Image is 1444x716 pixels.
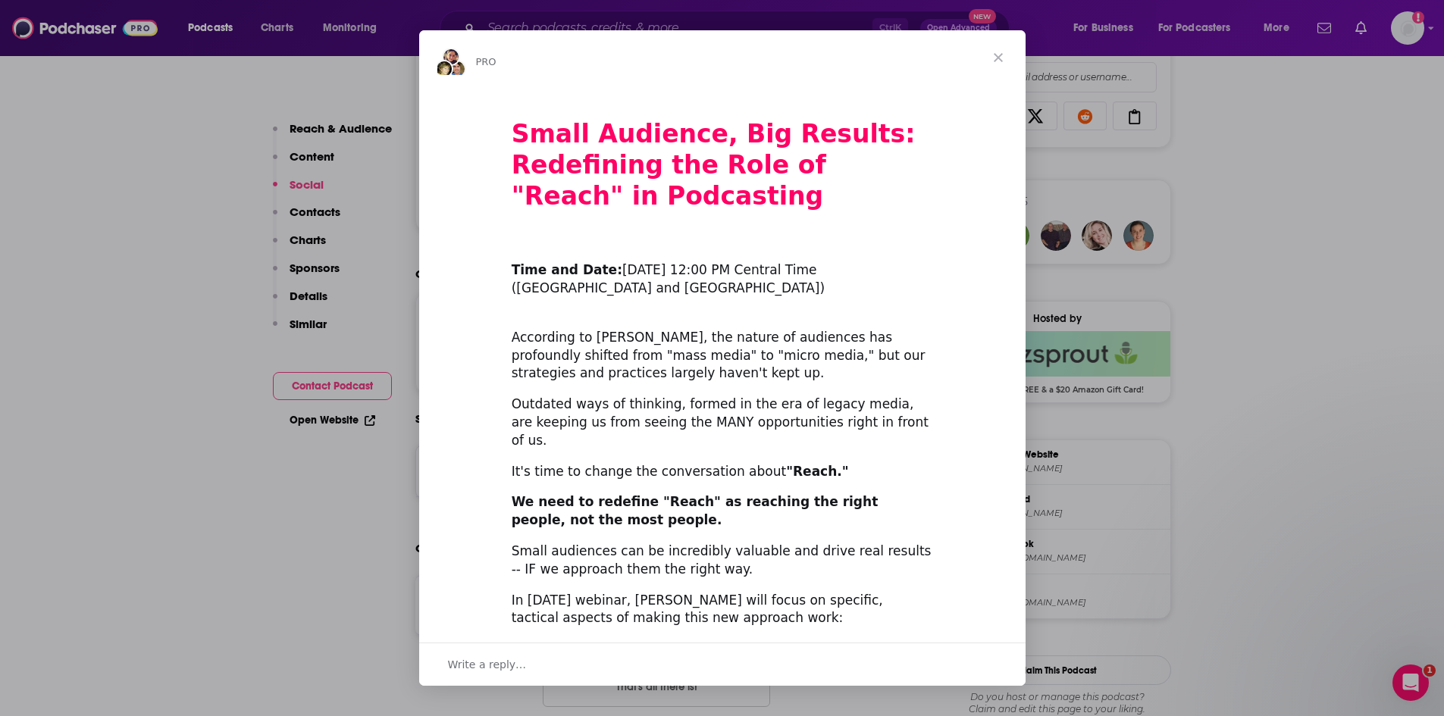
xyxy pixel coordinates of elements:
b: We need to redefine "Reach" as reaching the right people, not the most people. [512,494,879,527]
div: Open conversation and reply [419,643,1026,686]
span: PRO [476,56,496,67]
div: Outdated ways of thinking, formed in the era of legacy media, are keeping us from seeing the MANY... [512,396,933,449]
div: Small audiences can be incredibly valuable and drive real results -- IF we approach them the righ... [512,542,933,579]
div: In [DATE] webinar, [PERSON_NAME] will focus on specific, tactical aspects of making this new appr... [512,592,933,628]
img: Barbara avatar [435,60,453,78]
img: Sydney avatar [442,48,460,66]
div: According to [PERSON_NAME], the nature of audiences has profoundly shifted from "mass media" to "... [512,311,933,383]
div: ​ [DATE] 12:00 PM Central Time ([GEOGRAPHIC_DATA] and [GEOGRAPHIC_DATA]) [512,244,933,298]
span: Close [971,30,1026,85]
span: Write a reply… [448,655,527,674]
b: Small Audience, Big Results: Redefining the Role of "Reach" in Podcasting [512,119,916,211]
div: It's time to change the conversation about [512,463,933,481]
b: Time and Date: [512,262,622,277]
img: Dave avatar [448,60,466,78]
b: "Reach." [786,464,848,479]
